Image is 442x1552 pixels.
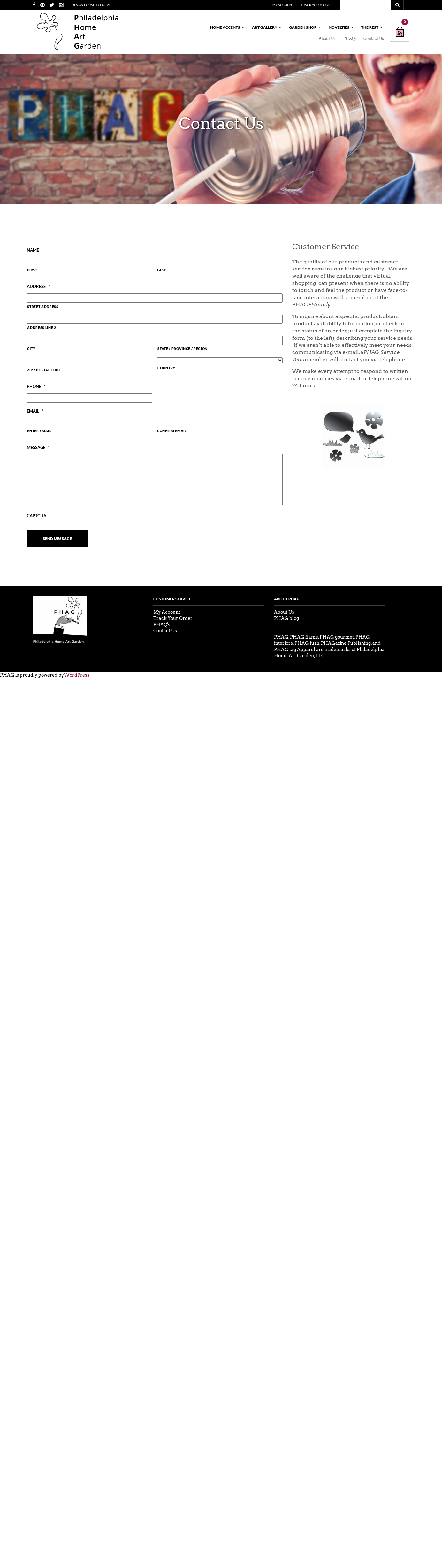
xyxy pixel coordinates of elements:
[157,267,282,275] label: Last
[358,22,383,33] a: The Rest
[33,596,87,644] img: phag-logo-compressor.gif
[153,610,180,615] a: My Account
[27,267,152,275] label: First
[27,427,152,436] label: Enter Email
[401,19,408,25] div: 0
[153,628,177,633] a: Contact Us
[157,345,282,354] label: State / Province / Region
[315,36,339,41] a: About Us
[301,3,332,7] a: Track Your Order
[339,36,360,41] a: PHAQs
[153,596,264,606] h4: Customer Service
[207,22,245,33] a: Home Accents
[274,596,385,606] h4: About PHag
[27,530,88,547] input: Send Message
[27,513,46,520] label: Captcha
[27,303,282,312] label: Street Address
[27,367,152,375] label: ZIP / Postal Code
[292,313,415,368] h4: To inquire about a specific product, obtain product availability information, or check on the sta...
[27,445,50,452] label: Message
[274,634,385,659] p: PHAG, PHAG flame, PHAG gourmet, PHAG interiors, PHAG lush, PHAGazine Publishing, and PHAG tag App...
[27,247,39,255] label: Name
[153,616,193,621] a: Track Your Order
[292,349,400,362] em: PHAG Service Team
[308,301,331,308] em: PHamily
[322,405,385,469] img: Decal twitter
[286,22,322,33] a: Garden Shop
[27,408,43,415] label: Email
[292,242,415,258] h1: Customer Service
[274,610,294,615] a: About Us
[5,109,437,138] h3: Contact Us
[153,622,170,627] a: PHAQ's
[249,22,282,33] a: Art Gallery
[292,258,415,313] h4: The quality of our products and customer service remains our highest priority! We are well aware ...
[27,284,50,291] label: Address
[360,36,384,41] a: Contact Us
[157,427,282,436] label: Confirm Email
[27,324,282,333] label: Address Line 2
[292,368,415,394] h4: We make every attempt to respond to written service inquiries via e-mail or telephone within 24 h...
[27,345,152,354] label: City
[274,616,299,621] a: PHAG blog
[157,364,282,373] label: Country
[325,22,354,33] a: Novelties
[64,673,89,678] a: WordPress
[27,384,45,391] label: Phone
[272,3,294,7] a: My Account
